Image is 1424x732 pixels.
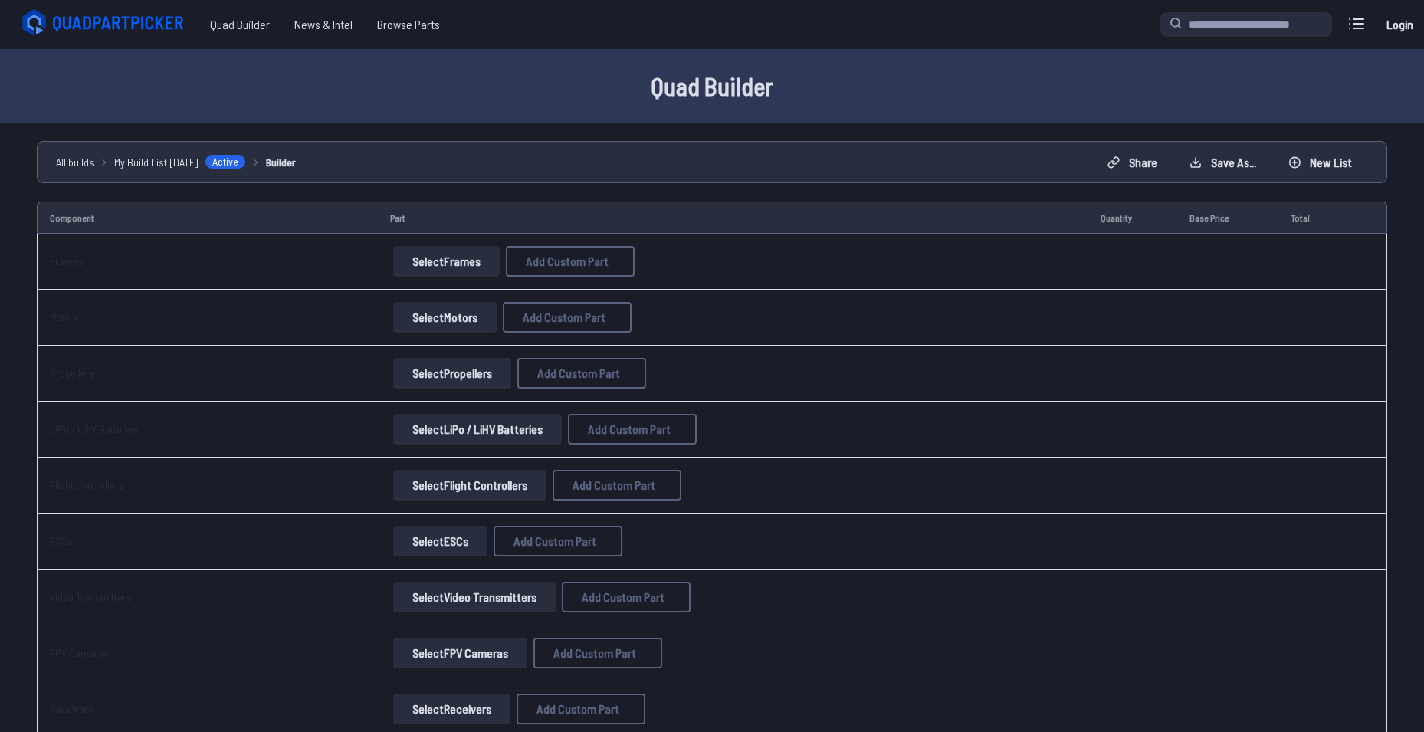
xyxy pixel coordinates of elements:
[1094,150,1170,175] button: Share
[517,694,645,724] button: Add Custom Part
[390,302,500,333] a: SelectMotors
[393,470,546,501] button: SelectFlight Controllers
[1381,9,1418,40] a: Login
[114,154,246,170] a: My Build List [DATE]Active
[523,311,605,323] span: Add Custom Part
[588,423,671,435] span: Add Custom Part
[114,154,199,170] span: My Build List [DATE]
[390,582,559,612] a: SelectVideo Transmitters
[393,694,510,724] button: SelectReceivers
[553,647,636,659] span: Add Custom Part
[526,255,609,268] span: Add Custom Part
[50,590,132,603] a: Video Transmitters
[1177,202,1279,234] td: Base Price
[393,526,487,556] button: SelectESCs
[536,703,619,715] span: Add Custom Part
[506,246,635,277] button: Add Custom Part
[562,582,691,612] button: Add Custom Part
[1176,150,1269,175] button: Save as...
[393,302,497,333] button: SelectMotors
[393,414,562,445] button: SelectLiPo / LiHV Batteries
[568,414,697,445] button: Add Custom Part
[390,358,514,389] a: SelectPropellers
[393,358,511,389] button: SelectPropellers
[533,638,662,668] button: Add Custom Part
[266,154,296,170] a: Builder
[1278,202,1347,234] td: Total
[513,535,596,547] span: Add Custom Part
[50,310,79,323] a: Motors
[390,694,513,724] a: SelectReceivers
[494,526,622,556] button: Add Custom Part
[393,638,527,668] button: SelectFPV Cameras
[221,67,1203,104] h1: Quad Builder
[582,591,664,603] span: Add Custom Part
[50,366,95,379] a: Propellers
[205,154,246,169] span: Active
[537,367,620,379] span: Add Custom Part
[50,646,109,659] a: FPV Cameras
[365,9,452,40] a: Browse Parts
[198,9,282,40] a: Quad Builder
[393,246,500,277] button: SelectFrames
[282,9,365,40] a: News & Intel
[50,534,73,547] a: ESCs
[50,422,139,435] a: LiPo / LiHV Batteries
[390,470,550,501] a: SelectFlight Controllers
[573,479,655,491] span: Add Custom Part
[390,414,565,445] a: SelectLiPo / LiHV Batteries
[503,302,632,333] button: Add Custom Part
[390,526,491,556] a: SelectESCs
[553,470,681,501] button: Add Custom Part
[37,202,378,234] td: Component
[517,358,646,389] button: Add Custom Part
[50,478,124,491] a: Flight Controllers
[50,254,84,268] a: Frames
[393,582,556,612] button: SelectVideo Transmitters
[50,702,94,715] a: Receivers
[390,638,530,668] a: SelectFPV Cameras
[390,246,503,277] a: SelectFrames
[56,154,94,170] a: All builds
[378,202,1089,234] td: Part
[1275,150,1365,175] button: New List
[1088,202,1176,234] td: Quantity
